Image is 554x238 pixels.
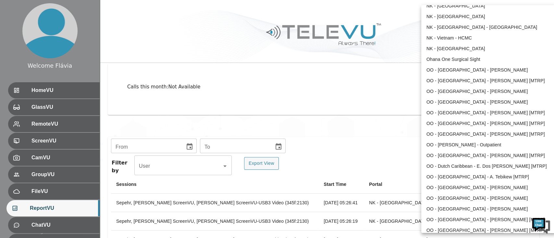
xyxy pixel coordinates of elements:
img: Chat Widget [531,215,551,235]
